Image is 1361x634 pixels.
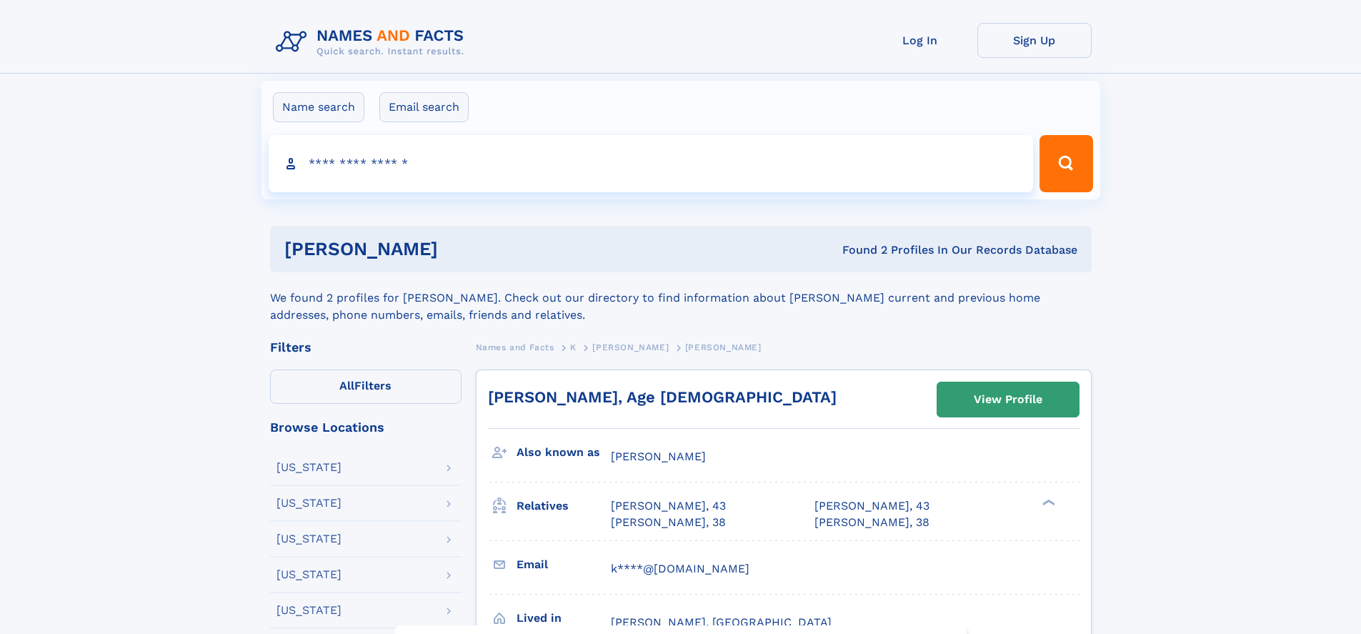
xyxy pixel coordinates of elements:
[570,342,577,352] span: K
[270,23,476,61] img: Logo Names and Facts
[517,440,611,465] h3: Also known as
[570,338,577,356] a: K
[276,569,342,580] div: [US_STATE]
[611,498,726,514] a: [PERSON_NAME], 43
[488,388,837,406] a: [PERSON_NAME], Age [DEMOGRAPHIC_DATA]
[592,342,669,352] span: [PERSON_NAME]
[517,553,611,577] h3: Email
[269,135,1034,192] input: search input
[611,515,726,530] a: [PERSON_NAME], 38
[517,606,611,630] h3: Lived in
[592,338,669,356] a: [PERSON_NAME]
[284,240,640,258] h1: [PERSON_NAME]
[517,494,611,518] h3: Relatives
[611,615,832,629] span: [PERSON_NAME], [GEOGRAPHIC_DATA]
[339,379,354,392] span: All
[270,421,462,434] div: Browse Locations
[270,341,462,354] div: Filters
[977,23,1092,58] a: Sign Up
[276,533,342,545] div: [US_STATE]
[814,498,929,514] a: [PERSON_NAME], 43
[270,370,462,404] label: Filters
[276,462,342,473] div: [US_STATE]
[814,515,929,530] a: [PERSON_NAME], 38
[270,272,1092,324] div: We found 2 profiles for [PERSON_NAME]. Check out our directory to find information about [PERSON_...
[276,497,342,509] div: [US_STATE]
[1040,135,1092,192] button: Search Button
[685,342,762,352] span: [PERSON_NAME]
[476,338,554,356] a: Names and Facts
[379,92,469,122] label: Email search
[640,242,1077,258] div: Found 2 Profiles In Our Records Database
[611,450,706,463] span: [PERSON_NAME]
[273,92,364,122] label: Name search
[863,23,977,58] a: Log In
[937,382,1079,417] a: View Profile
[1039,498,1056,507] div: ❯
[974,383,1042,416] div: View Profile
[276,605,342,616] div: [US_STATE]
